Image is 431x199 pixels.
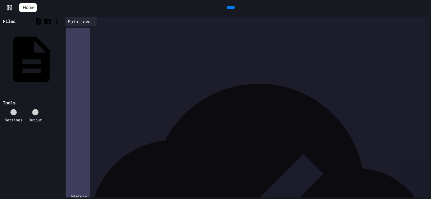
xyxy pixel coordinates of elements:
div: Main.java [65,17,97,26]
div: Output [29,117,42,123]
div: Main.java [65,18,94,25]
div: Tools [3,99,15,106]
div: Settings [5,117,22,123]
div: Files [3,18,15,25]
span: Home [23,4,34,11]
a: Home [19,3,37,12]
